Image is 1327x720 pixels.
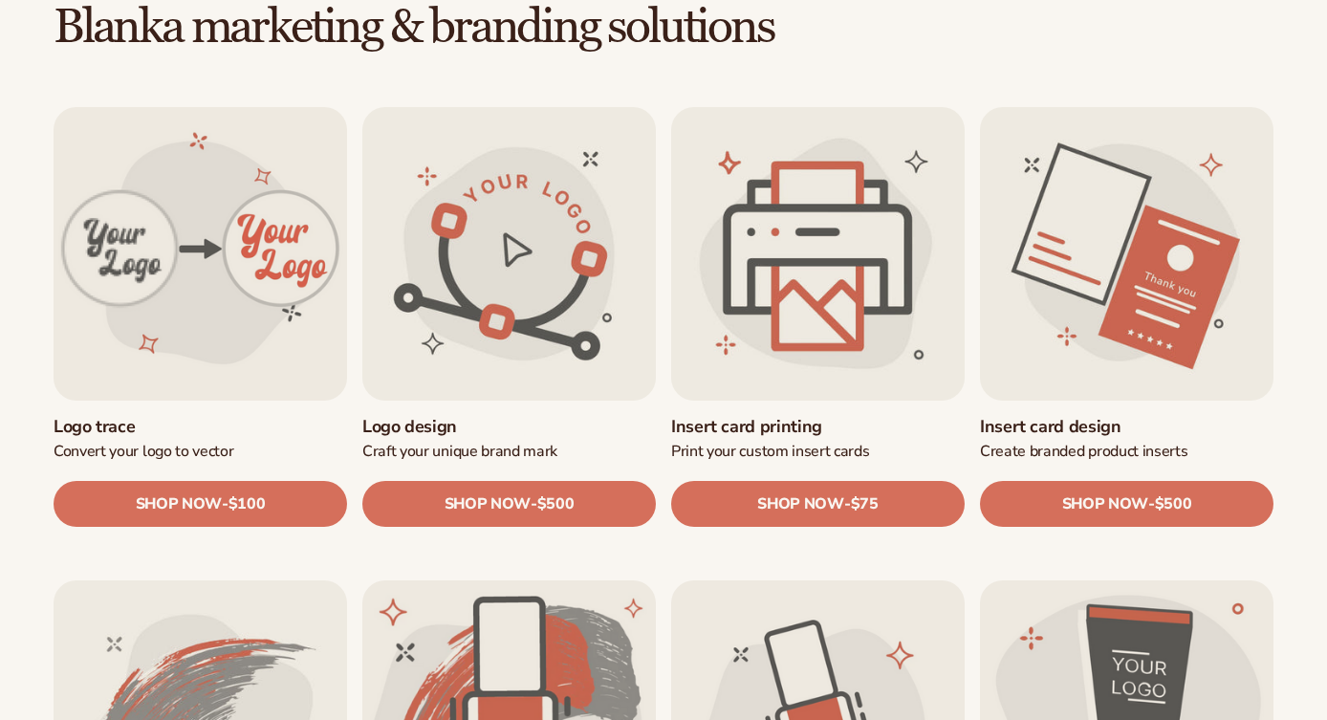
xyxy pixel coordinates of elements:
[362,416,656,438] a: Logo design
[980,416,1273,438] a: Insert card design
[851,495,879,513] span: $75
[757,494,843,513] span: SHOP NOW
[1062,494,1148,513] span: SHOP NOW
[54,416,347,438] a: Logo trace
[671,416,965,438] a: Insert card printing
[136,494,222,513] span: SHOP NOW
[537,495,575,513] span: $500
[1155,495,1192,513] span: $500
[228,495,266,513] span: $100
[362,481,656,527] a: SHOP NOW- $500
[54,481,347,527] a: SHOP NOW- $100
[445,494,531,513] span: SHOP NOW
[671,481,965,527] a: SHOP NOW- $75
[980,481,1273,527] a: SHOP NOW- $500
